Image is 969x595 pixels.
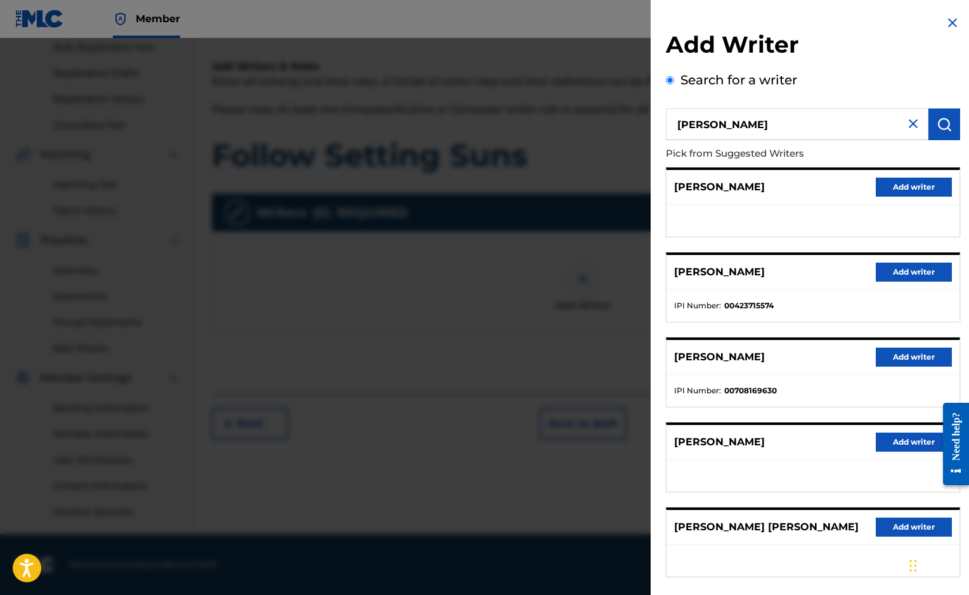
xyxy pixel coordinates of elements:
[906,116,921,131] img: close
[666,30,960,63] h2: Add Writer
[724,300,774,311] strong: 00423715574
[666,140,888,167] p: Pick from Suggested Writers
[674,180,765,195] p: [PERSON_NAME]
[674,350,765,365] p: [PERSON_NAME]
[674,300,721,311] span: IPI Number :
[876,348,952,367] button: Add writer
[876,433,952,452] button: Add writer
[937,117,952,132] img: Search Works
[680,72,797,88] label: Search for a writer
[876,178,952,197] button: Add writer
[933,392,969,497] iframe: Resource Center
[674,385,721,396] span: IPI Number :
[674,520,859,535] p: [PERSON_NAME] [PERSON_NAME]
[15,10,64,28] img: MLC Logo
[674,265,765,280] p: [PERSON_NAME]
[136,11,180,26] span: Member
[113,11,128,27] img: Top Rightsholder
[666,108,928,140] input: Search writer's name or IPI Number
[724,385,777,396] strong: 00708169630
[909,547,917,585] div: Drag
[674,435,765,450] p: [PERSON_NAME]
[876,263,952,282] button: Add writer
[876,518,952,537] button: Add writer
[906,534,969,595] iframe: Chat Widget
